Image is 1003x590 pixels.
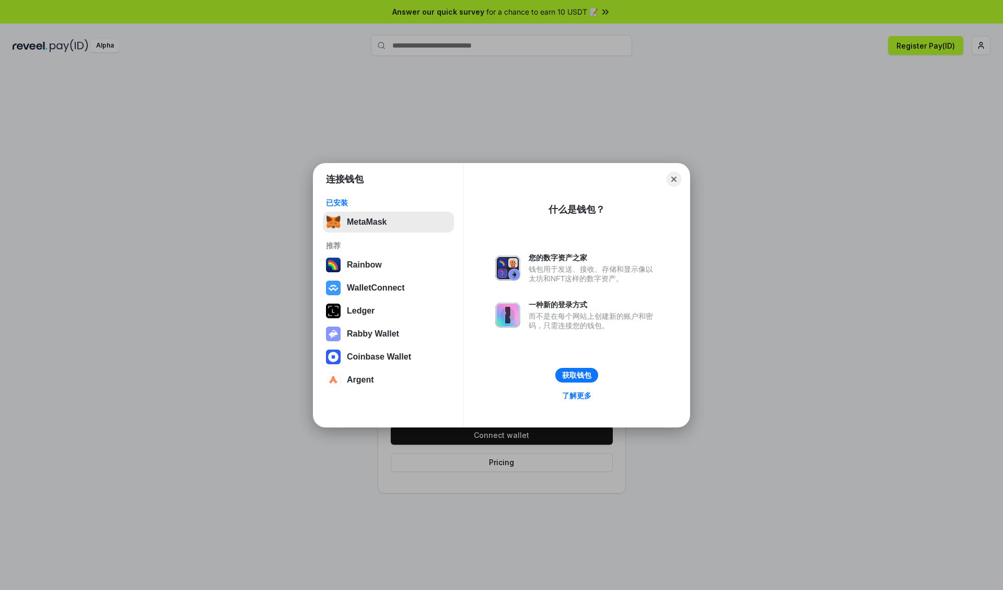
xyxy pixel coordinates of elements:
[323,277,454,298] button: WalletConnect
[326,373,341,387] img: svg+xml,%3Csvg%20width%3D%2228%22%20height%3D%2228%22%20viewBox%3D%220%200%2028%2028%22%20fill%3D...
[495,303,520,328] img: svg+xml,%3Csvg%20xmlns%3D%22http%3A%2F%2Fwww.w3.org%2F2000%2Fsvg%22%20fill%3D%22none%22%20viewBox...
[347,283,405,293] div: WalletConnect
[323,254,454,275] button: Rainbow
[529,264,658,283] div: 钱包用于发送、接收、存储和显示像以太坊和NFT这样的数字资产。
[326,350,341,364] img: svg+xml,%3Csvg%20width%3D%2228%22%20height%3D%2228%22%20viewBox%3D%220%200%2028%2028%22%20fill%3D...
[347,375,374,385] div: Argent
[529,253,658,262] div: 您的数字资产之家
[323,346,454,367] button: Coinbase Wallet
[347,260,382,270] div: Rainbow
[323,369,454,390] button: Argent
[326,241,451,250] div: 推荐
[326,173,364,186] h1: 连接钱包
[347,306,375,316] div: Ledger
[667,172,681,187] button: Close
[529,300,658,309] div: 一种新的登录方式
[347,352,411,362] div: Coinbase Wallet
[323,323,454,344] button: Rabby Wallet
[562,371,591,380] div: 获取钱包
[323,212,454,233] button: MetaMask
[326,198,451,207] div: 已安装
[326,215,341,229] img: svg+xml,%3Csvg%20fill%3D%22none%22%20height%3D%2233%22%20viewBox%3D%220%200%2035%2033%22%20width%...
[555,368,598,383] button: 获取钱包
[556,389,598,402] a: 了解更多
[495,256,520,281] img: svg+xml,%3Csvg%20xmlns%3D%22http%3A%2F%2Fwww.w3.org%2F2000%2Fsvg%22%20fill%3D%22none%22%20viewBox...
[549,203,605,216] div: 什么是钱包？
[326,258,341,272] img: svg+xml,%3Csvg%20width%3D%22120%22%20height%3D%22120%22%20viewBox%3D%220%200%20120%20120%22%20fil...
[347,329,399,339] div: Rabby Wallet
[529,311,658,330] div: 而不是在每个网站上创建新的账户和密码，只需连接您的钱包。
[347,217,387,227] div: MetaMask
[323,300,454,321] button: Ledger
[326,327,341,341] img: svg+xml,%3Csvg%20xmlns%3D%22http%3A%2F%2Fwww.w3.org%2F2000%2Fsvg%22%20fill%3D%22none%22%20viewBox...
[326,304,341,318] img: svg+xml,%3Csvg%20xmlns%3D%22http%3A%2F%2Fwww.w3.org%2F2000%2Fsvg%22%20width%3D%2228%22%20height%3...
[562,391,591,400] div: 了解更多
[326,281,341,295] img: svg+xml,%3Csvg%20width%3D%2228%22%20height%3D%2228%22%20viewBox%3D%220%200%2028%2028%22%20fill%3D...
